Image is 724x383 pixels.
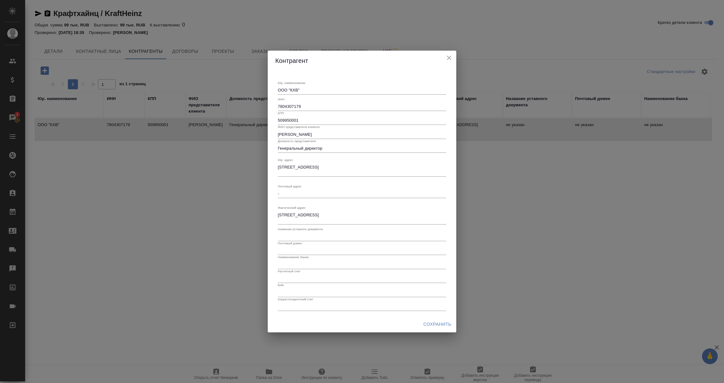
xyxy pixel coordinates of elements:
label: Корреспондентский счет [278,297,313,301]
label: КПП [278,112,284,115]
label: Название уставного документа [278,228,323,231]
label: БИК [278,284,284,287]
label: ФИО представителя клиента [278,125,320,129]
label: Почтовый домен [278,241,302,245]
button: close [444,53,454,63]
label: Фактический адрес [278,206,306,209]
textarea: - [278,191,446,196]
textarea: ООО "КХВ" [278,88,446,92]
label: Должность представителя [278,139,316,142]
button: Сохранить [421,319,454,330]
label: Наименование банка [278,256,309,259]
textarea: [STREET_ADDRESS] [278,213,446,222]
label: Расчетный счет [278,269,300,273]
label: ИНН [278,97,284,101]
span: Сохранить [423,320,451,328]
label: Юр. наименование [278,81,305,84]
label: Почтовый адрес [278,185,302,188]
textarea: [STREET_ADDRESS] [278,165,446,175]
label: Юр. адрес [278,158,293,162]
span: Контрагент [275,57,308,64]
